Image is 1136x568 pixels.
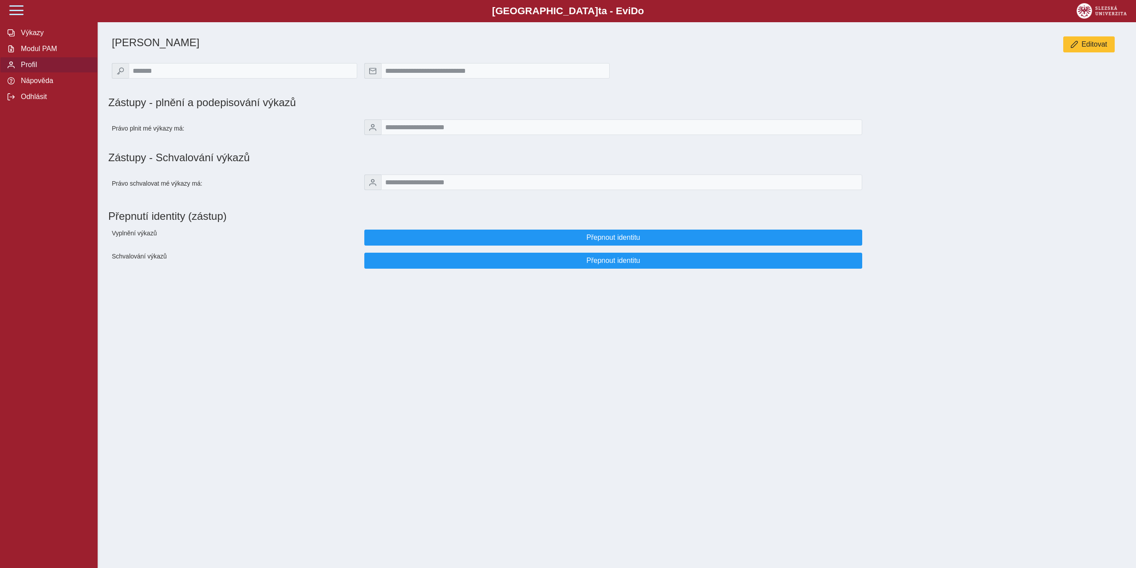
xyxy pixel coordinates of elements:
[27,5,1109,17] b: [GEOGRAPHIC_DATA] a - Evi
[364,230,862,246] button: Přepnout identitu
[108,116,361,141] div: Právo plnit mé výkazy má:
[372,234,855,242] span: Přepnout identitu
[372,257,855,265] span: Přepnout identitu
[108,249,361,272] div: Schvalování výkazů
[1081,40,1107,48] span: Editovat
[108,151,1125,164] h1: Zástupy - Schvalování výkazů
[638,5,644,16] span: o
[1077,3,1127,19] img: logo_web_su.png
[108,207,1118,226] h1: Přepnutí identity (zástup)
[18,93,90,101] span: Odhlásit
[108,226,361,249] div: Vyplnění výkazů
[364,253,862,269] button: Přepnout identitu
[108,171,361,196] div: Právo schvalovat mé výkazy má:
[18,29,90,37] span: Výkazy
[1063,36,1115,52] button: Editovat
[631,5,638,16] span: D
[18,61,90,69] span: Profil
[18,77,90,85] span: Nápověda
[598,5,601,16] span: t
[18,45,90,53] span: Modul PAM
[108,96,778,109] h1: Zástupy - plnění a podepisování výkazů
[112,36,778,49] h1: [PERSON_NAME]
